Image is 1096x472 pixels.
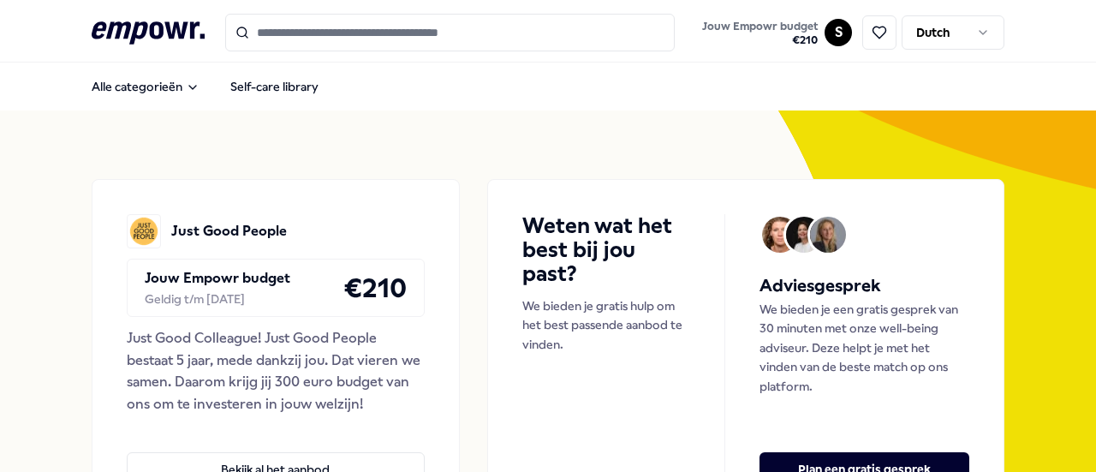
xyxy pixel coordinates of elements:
a: Jouw Empowr budget€210 [695,15,825,51]
img: Avatar [786,217,822,253]
button: Jouw Empowr budget€210 [699,16,821,51]
img: Avatar [762,217,798,253]
p: We bieden je gratis hulp om het best passende aanbod te vinden. [522,296,690,354]
p: We bieden je een gratis gesprek van 30 minuten met onze well-being adviseur. Deze helpt je met he... [759,300,969,396]
h4: € 210 [343,266,407,309]
h5: Adviesgesprek [759,272,969,300]
a: Self-care library [217,69,332,104]
img: Just Good People [127,214,161,248]
button: Alle categorieën [78,69,213,104]
div: Just Good Colleague! Just Good People bestaat 5 jaar, mede dankzij jou. Dat vieren we samen. Daar... [127,327,425,415]
span: Jouw Empowr budget [702,20,818,33]
button: S [825,19,852,46]
p: Just Good People [171,220,287,242]
div: Geldig t/m [DATE] [145,290,290,308]
nav: Main [78,69,332,104]
span: € 210 [702,33,818,47]
input: Search for products, categories or subcategories [225,14,676,51]
img: Avatar [810,217,846,253]
p: Jouw Empowr budget [145,267,290,290]
h4: Weten wat het best bij jou past? [522,214,690,286]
